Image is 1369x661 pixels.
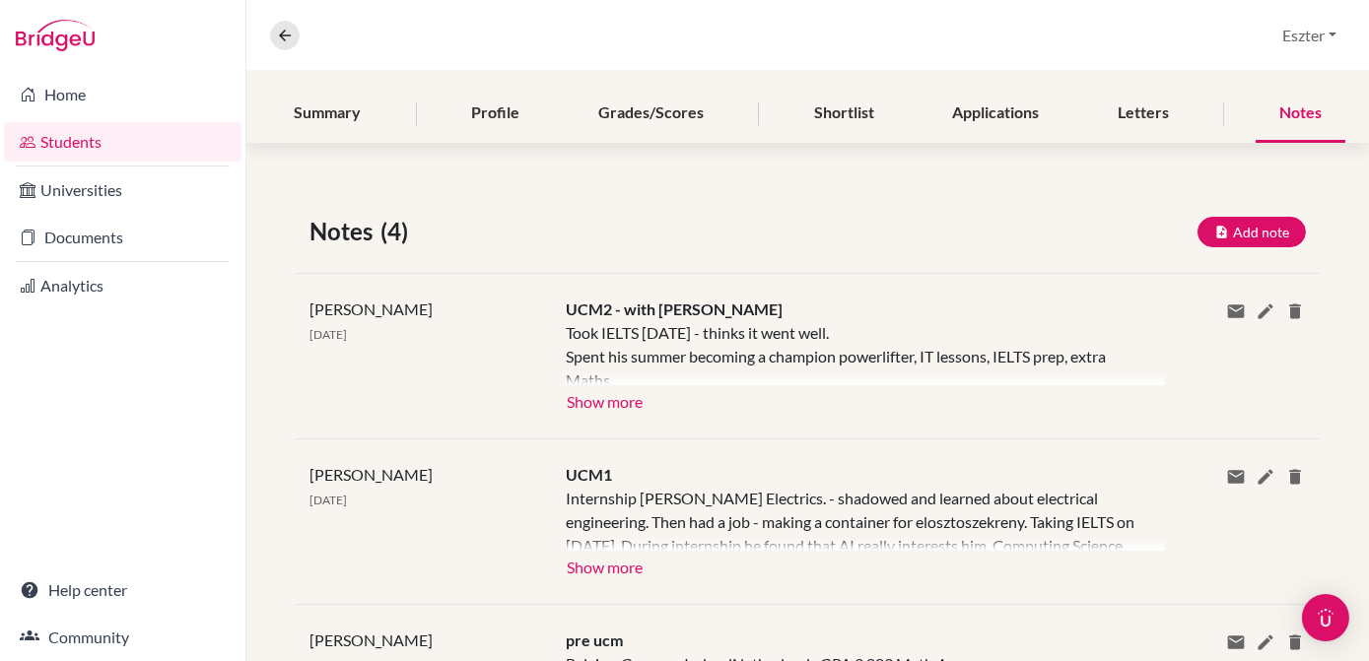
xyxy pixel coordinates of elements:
[566,321,1134,385] div: Took IELTS [DATE] - thinks it went well. Spent his summer becoming a champion powerlifter, IT les...
[1256,85,1345,143] div: Notes
[4,122,241,162] a: Students
[4,266,241,305] a: Analytics
[309,327,347,342] span: [DATE]
[309,630,433,649] span: [PERSON_NAME]
[566,385,644,415] button: Show more
[790,85,898,143] div: Shortlist
[928,85,1062,143] div: Applications
[1273,17,1345,54] button: Eszter
[16,20,95,51] img: Bridge-U
[309,214,380,249] span: Notes
[309,465,433,484] span: [PERSON_NAME]
[566,630,623,649] span: pre ucm
[4,170,241,210] a: Universities
[566,551,644,580] button: Show more
[4,570,241,610] a: Help center
[4,218,241,257] a: Documents
[1094,85,1193,143] div: Letters
[1198,217,1306,247] button: Add note
[566,465,612,484] span: UCM1
[566,299,783,318] span: UCM2 - with [PERSON_NAME]
[380,214,416,249] span: (4)
[575,85,727,143] div: Grades/Scores
[309,493,347,507] span: [DATE]
[447,85,543,143] div: Profile
[309,299,433,318] span: [PERSON_NAME]
[566,487,1134,551] div: Internship [PERSON_NAME] Electrics. - shadowed and learned about electrical engineering. Then had...
[1302,594,1349,641] div: Open Intercom Messenger
[4,75,241,114] a: Home
[270,85,384,143] div: Summary
[4,618,241,657] a: Community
